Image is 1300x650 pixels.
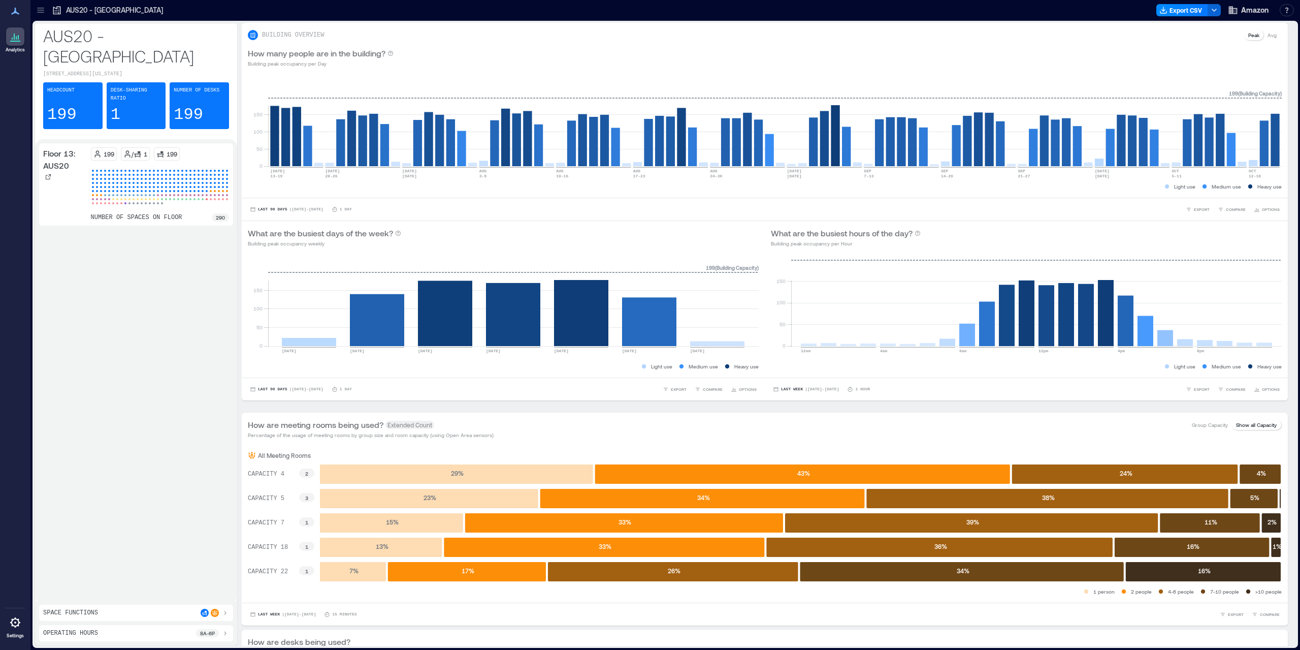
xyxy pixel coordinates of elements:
[1095,174,1110,178] text: [DATE]
[1168,587,1194,596] p: 4-6 people
[248,519,284,527] text: CAPACITY 7
[1216,204,1248,214] button: COMPARE
[697,494,710,501] text: 34 %
[479,169,487,173] text: AUG
[1216,384,1248,394] button: COMPARE
[418,349,433,353] text: [DATE]
[248,636,350,648] p: How are desks being used?
[1212,362,1241,370] p: Medium use
[349,567,359,574] text: 7 %
[880,349,888,353] text: 4am
[47,105,77,125] p: 199
[729,384,759,394] button: OPTIONS
[1184,204,1212,214] button: EXPORT
[104,150,114,158] p: 199
[43,70,229,78] p: [STREET_ADDRESS][US_STATE]
[386,518,399,525] text: 15 %
[690,349,705,353] text: [DATE]
[776,299,786,305] tspan: 100
[689,362,718,370] p: Medium use
[1174,182,1195,191] p: Light use
[326,169,340,173] text: [DATE]
[739,386,757,392] span: OPTIONS
[771,239,921,247] p: Building peak occupancy per Hour
[1252,384,1282,394] button: OPTIONS
[1257,470,1266,477] text: 4 %
[262,31,324,39] p: BUILDING OVERVIEW
[3,24,28,56] a: Analytics
[350,349,365,353] text: [DATE]
[668,567,680,574] text: 26 %
[216,213,225,222] p: 290
[1267,31,1277,39] p: Avg
[111,105,120,125] p: 1
[259,163,263,169] tspan: 0
[787,174,802,178] text: [DATE]
[554,349,569,353] text: [DATE]
[734,362,759,370] p: Heavy use
[200,629,215,637] p: 8a - 6p
[1184,384,1212,394] button: EXPORT
[174,105,203,125] p: 199
[801,349,810,353] text: 12am
[1226,386,1246,392] span: COMPARE
[1228,611,1244,617] span: EXPORT
[855,386,870,392] p: 1 Hour
[462,567,474,574] text: 17 %
[479,174,487,178] text: 3-9
[248,384,326,394] button: Last 90 Days |[DATE]-[DATE]
[248,568,288,575] text: CAPACITY 22
[710,174,722,178] text: 24-30
[248,495,284,502] text: CAPACITY 5
[633,174,645,178] text: 17-23
[385,421,434,429] span: Extended Count
[771,227,913,239] p: What are the busiest hours of the day?
[1095,169,1110,173] text: [DATE]
[1118,349,1125,353] text: 4pm
[1252,204,1282,214] button: OPTIONS
[258,451,311,459] p: All Meeting Rooms
[959,349,967,353] text: 8am
[1174,362,1195,370] p: Light use
[270,174,282,178] text: 13-19
[1262,386,1280,392] span: OPTIONS
[1210,587,1239,596] p: 7-10 people
[1267,518,1277,525] text: 2 %
[633,169,641,173] text: AUG
[1172,174,1182,178] text: 5-11
[1172,169,1180,173] text: OCT
[1262,206,1280,212] span: OPTIONS
[1194,386,1210,392] span: EXPORT
[451,470,464,477] text: 29 %
[1249,174,1261,178] text: 12-18
[326,174,338,178] text: 20-26
[864,169,871,173] text: SEP
[1018,169,1025,173] text: SEP
[934,543,947,550] text: 36 %
[253,287,263,293] tspan: 150
[248,47,385,59] p: How many people are in the building?
[248,59,394,68] p: Building peak occupancy per Day
[1236,421,1277,429] p: Show all Capacity
[340,386,352,392] p: 1 Day
[402,174,417,178] text: [DATE]
[1257,182,1282,191] p: Heavy use
[1212,182,1241,191] p: Medium use
[66,5,163,15] p: AUS20 - [GEOGRAPHIC_DATA]
[1194,206,1210,212] span: EXPORT
[1197,349,1205,353] text: 8pm
[144,150,147,158] p: 1
[787,169,802,173] text: [DATE]
[703,386,723,392] span: COMPARE
[1249,169,1256,173] text: OCT
[376,543,388,550] text: 13 %
[332,611,356,617] p: 15 minutes
[1257,362,1282,370] p: Heavy use
[1273,543,1282,550] text: 1 %
[248,227,393,239] p: What are the busiest days of the week?
[1205,518,1217,525] text: 11 %
[7,633,24,639] p: Settings
[270,169,285,173] text: [DATE]
[661,384,689,394] button: EXPORT
[248,471,284,478] text: CAPACITY 4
